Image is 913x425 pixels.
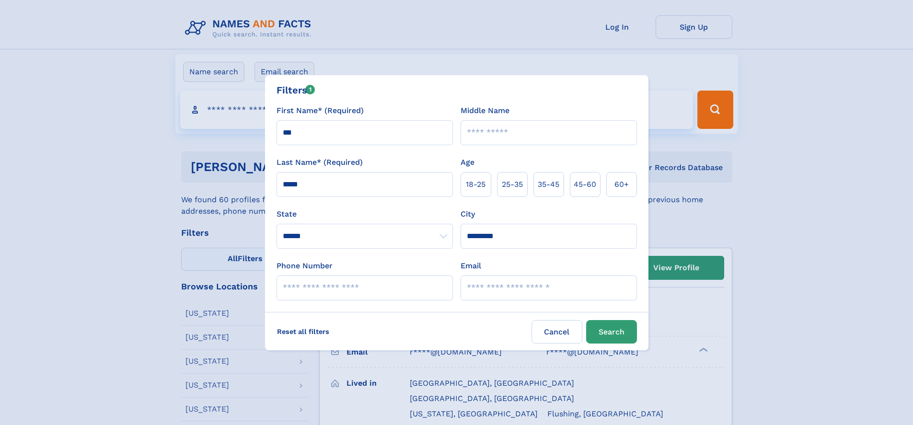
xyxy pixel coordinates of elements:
[461,208,475,220] label: City
[277,105,364,116] label: First Name* (Required)
[586,320,637,344] button: Search
[461,260,481,272] label: Email
[461,105,509,116] label: Middle Name
[614,179,629,190] span: 60+
[277,260,333,272] label: Phone Number
[502,179,523,190] span: 25‑35
[271,320,335,343] label: Reset all filters
[538,179,559,190] span: 35‑45
[532,320,582,344] label: Cancel
[277,208,453,220] label: State
[277,83,315,97] div: Filters
[461,157,474,168] label: Age
[574,179,596,190] span: 45‑60
[277,157,363,168] label: Last Name* (Required)
[466,179,485,190] span: 18‑25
